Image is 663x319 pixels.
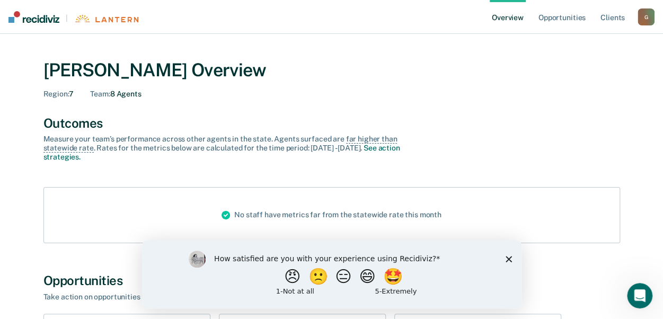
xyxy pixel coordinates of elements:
img: Recidiviz [8,11,59,23]
iframe: Intercom live chat [627,283,652,308]
a: | [8,11,138,23]
iframe: Survey by Kim from Recidiviz [142,240,521,308]
span: far higher than statewide rate [43,135,397,153]
div: Take action on opportunities that clients may be eligible for. [43,293,414,302]
div: [PERSON_NAME] Overview [43,59,620,81]
div: No staff have metrics far from the statewide rate this month [213,188,450,243]
div: 8 Agents [90,90,141,99]
button: G [638,8,655,25]
a: See action strategies. [43,144,400,161]
div: Outcomes [43,116,620,131]
span: | [59,14,74,23]
img: Lantern [74,15,138,23]
span: Team : [90,90,110,98]
div: Measure your team’s performance across other agent s in the state. Agent s surfaced are . Rates f... [43,135,414,161]
span: Region : [43,90,69,98]
div: 7 [43,90,74,99]
div: Opportunities [43,273,620,288]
